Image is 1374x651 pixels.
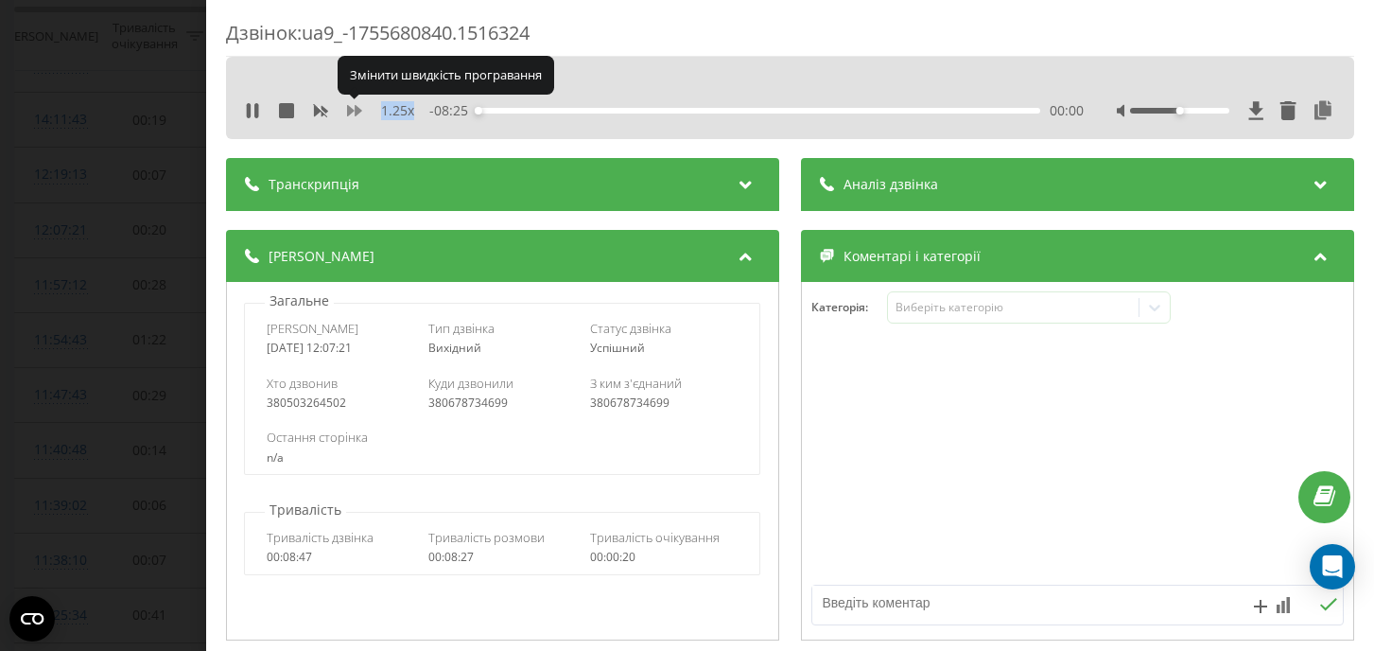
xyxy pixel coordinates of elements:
[267,551,414,564] div: 00:08:47
[590,340,645,356] span: Успішний
[844,247,981,266] span: Коментарі і категорії
[1310,544,1355,589] div: Open Intercom Messenger
[1175,107,1183,114] div: Accessibility label
[428,529,545,546] span: Тривалість розмови
[590,529,720,546] span: Тривалість очікування
[381,101,414,120] span: 1.25 x
[428,375,513,392] span: Куди дзвонили
[844,175,938,194] span: Аналіз дзвінка
[590,396,738,410] div: 380678734699
[428,340,481,356] span: Вихідний
[267,320,358,337] span: [PERSON_NAME]
[267,375,338,392] span: Хто дзвонив
[428,396,576,410] div: 380678734699
[265,501,346,519] p: Тривалість
[267,529,374,546] span: Тривалість дзвінка
[590,551,738,564] div: 00:00:20
[811,301,887,314] h4: Категорія :
[269,175,359,194] span: Транскрипція
[475,107,482,114] div: Accessibility label
[590,320,671,337] span: Статус дзвінка
[9,596,55,642] button: Open CMP widget
[269,247,374,266] span: [PERSON_NAME]
[267,429,368,446] span: Остання сторінка
[428,551,576,564] div: 00:08:27
[590,375,682,392] span: З ким з'єднаний
[429,101,478,120] span: - 08:25
[428,320,495,337] span: Тип дзвінка
[267,451,738,465] div: n/a
[226,20,1354,57] div: Дзвінок : ua9_-1755680840.1516324
[338,56,554,94] div: Змінити швидкість програвання
[265,291,334,310] p: Загальне
[896,300,1132,315] div: Виберіть категорію
[267,396,414,410] div: 380503264502
[267,342,414,355] div: [DATE] 12:07:21
[1050,101,1084,120] span: 00:00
